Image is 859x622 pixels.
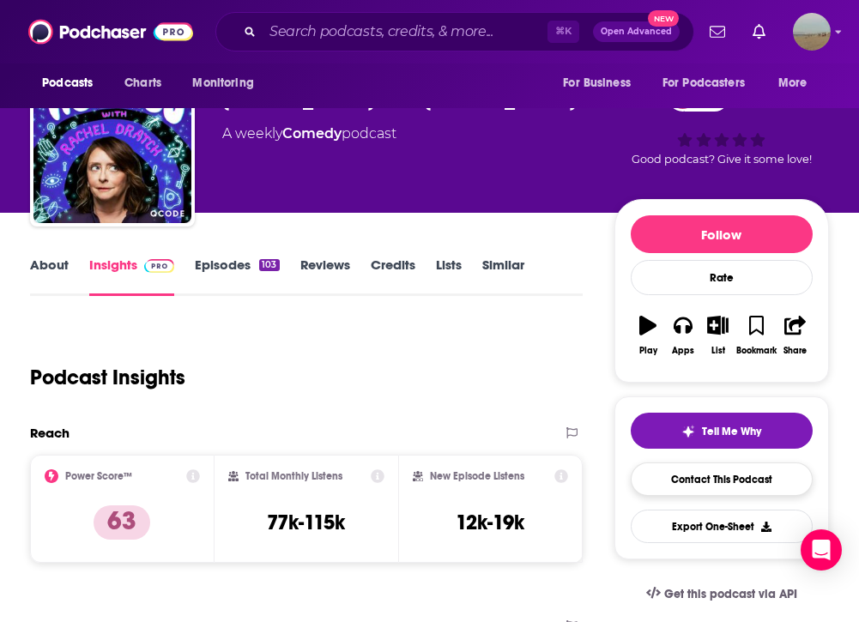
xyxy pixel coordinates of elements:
[778,71,808,95] span: More
[614,70,829,177] div: 63Good podcast? Give it some love!
[711,346,725,356] div: List
[793,13,831,51] button: Show profile menu
[551,67,652,100] button: open menu
[30,67,115,100] button: open menu
[632,573,811,615] a: Get this podcast via API
[89,257,174,296] a: InsightsPodchaser Pro
[777,305,813,366] button: Share
[263,18,547,45] input: Search podcasts, credits, & more...
[631,215,813,253] button: Follow
[282,125,342,142] a: Comedy
[267,510,345,535] h3: 77k-115k
[430,470,524,482] h2: New Episode Listens
[547,21,579,43] span: ⌘ K
[180,67,275,100] button: open menu
[94,505,150,540] p: 63
[371,257,415,296] a: Credits
[563,71,631,95] span: For Business
[664,587,797,601] span: Get this podcast via API
[639,346,657,356] div: Play
[601,27,672,36] span: Open Advanced
[801,529,842,571] div: Open Intercom Messenger
[259,259,279,271] div: 103
[648,10,679,27] span: New
[793,13,831,51] span: Logged in as shenderson
[703,17,732,46] a: Show notifications dropdown
[28,15,193,48] img: Podchaser - Follow, Share and Rate Podcasts
[702,425,761,438] span: Tell Me Why
[593,21,680,42] button: Open AdvancedNew
[631,305,666,366] button: Play
[736,346,777,356] div: Bookmark
[245,470,342,482] h2: Total Monthly Listens
[113,67,172,100] a: Charts
[222,124,396,144] div: A weekly podcast
[700,305,735,366] button: List
[482,257,524,296] a: Similar
[631,413,813,449] button: tell me why sparkleTell Me Why
[144,259,174,273] img: Podchaser Pro
[631,260,813,295] div: Rate
[300,257,350,296] a: Reviews
[681,425,695,438] img: tell me why sparkle
[30,257,69,296] a: About
[631,462,813,496] a: Contact This Podcast
[735,305,777,366] button: Bookmark
[124,71,161,95] span: Charts
[672,346,694,356] div: Apps
[30,365,185,390] h1: Podcast Insights
[651,67,770,100] button: open menu
[766,67,829,100] button: open menu
[30,425,70,441] h2: Reach
[192,71,253,95] span: Monitoring
[436,257,462,296] a: Lists
[215,12,694,51] div: Search podcasts, credits, & more...
[65,470,132,482] h2: Power Score™
[456,510,524,535] h3: 12k-19k
[666,305,701,366] button: Apps
[783,346,807,356] div: Share
[793,13,831,51] img: User Profile
[631,510,813,543] button: Export One-Sheet
[746,17,772,46] a: Show notifications dropdown
[662,71,745,95] span: For Podcasters
[632,153,812,166] span: Good podcast? Give it some love!
[42,71,93,95] span: Podcasts
[195,257,279,296] a: Episodes103
[33,65,191,223] img: Woo Woo with Rachel Dratch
